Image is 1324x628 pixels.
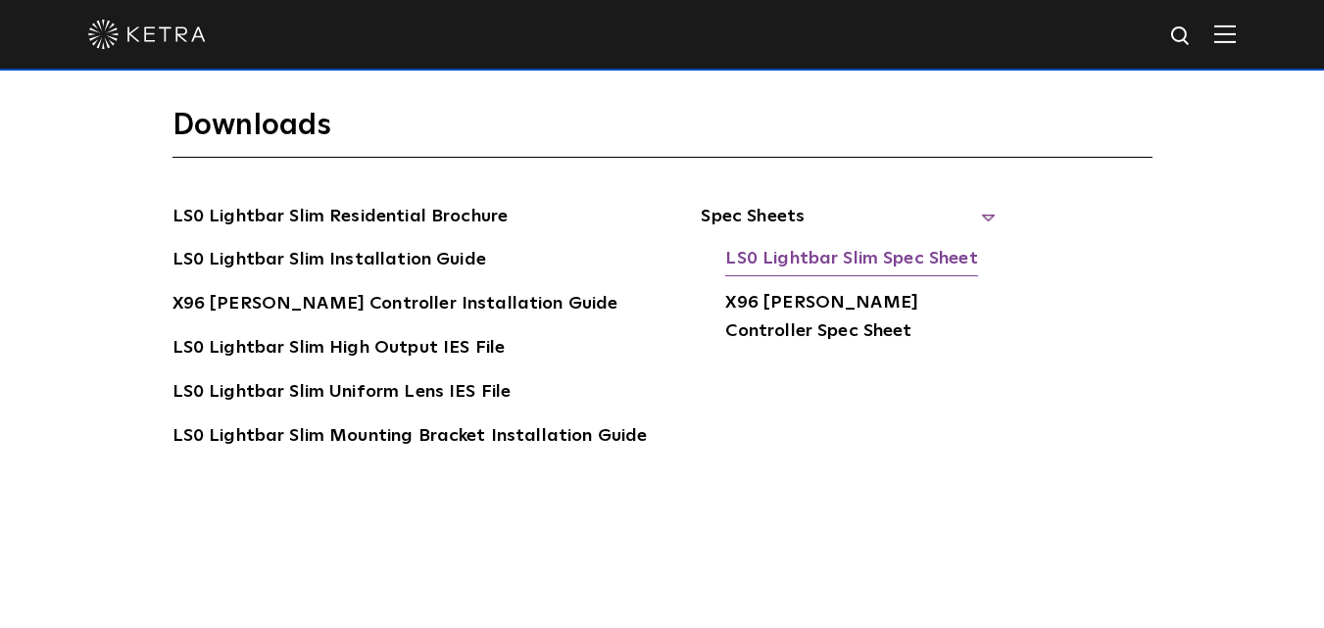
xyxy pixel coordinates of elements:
[701,203,995,246] span: Spec Sheets
[725,289,995,349] a: X96 [PERSON_NAME] Controller Spec Sheet
[1169,24,1194,49] img: search icon
[172,290,618,321] a: X96 [PERSON_NAME] Controller Installation Guide
[172,334,506,365] a: LS0 Lightbar Slim High Output IES File
[88,20,206,49] img: ketra-logo-2019-white
[1214,24,1236,43] img: Hamburger%20Nav.svg
[172,107,1152,158] h3: Downloads
[172,203,509,234] a: LS0 Lightbar Slim Residential Brochure
[725,245,977,276] a: LS0 Lightbar Slim Spec Sheet
[172,378,512,410] a: LS0 Lightbar Slim Uniform Lens IES File
[172,422,648,454] a: LS0 Lightbar Slim Mounting Bracket Installation Guide
[172,246,486,277] a: LS0 Lightbar Slim Installation Guide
